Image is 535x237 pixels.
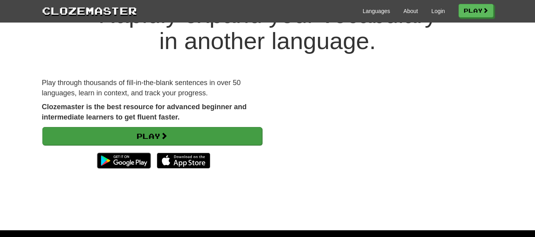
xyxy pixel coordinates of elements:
a: About [404,7,418,15]
a: Login [431,7,445,15]
a: Play [42,127,262,145]
a: Play [459,4,493,17]
p: Play through thousands of fill-in-the-blank sentences in over 50 languages, learn in context, and... [42,78,262,98]
img: Get it on Google Play [93,149,154,173]
a: Languages [363,7,390,15]
strong: Clozemaster is the best resource for advanced beginner and intermediate learners to get fluent fa... [42,103,247,121]
a: Clozemaster [42,3,137,18]
img: Download_on_the_App_Store_Badge_US-UK_135x40-25178aeef6eb6b83b96f5f2d004eda3bffbb37122de64afbaef7... [157,153,210,169]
